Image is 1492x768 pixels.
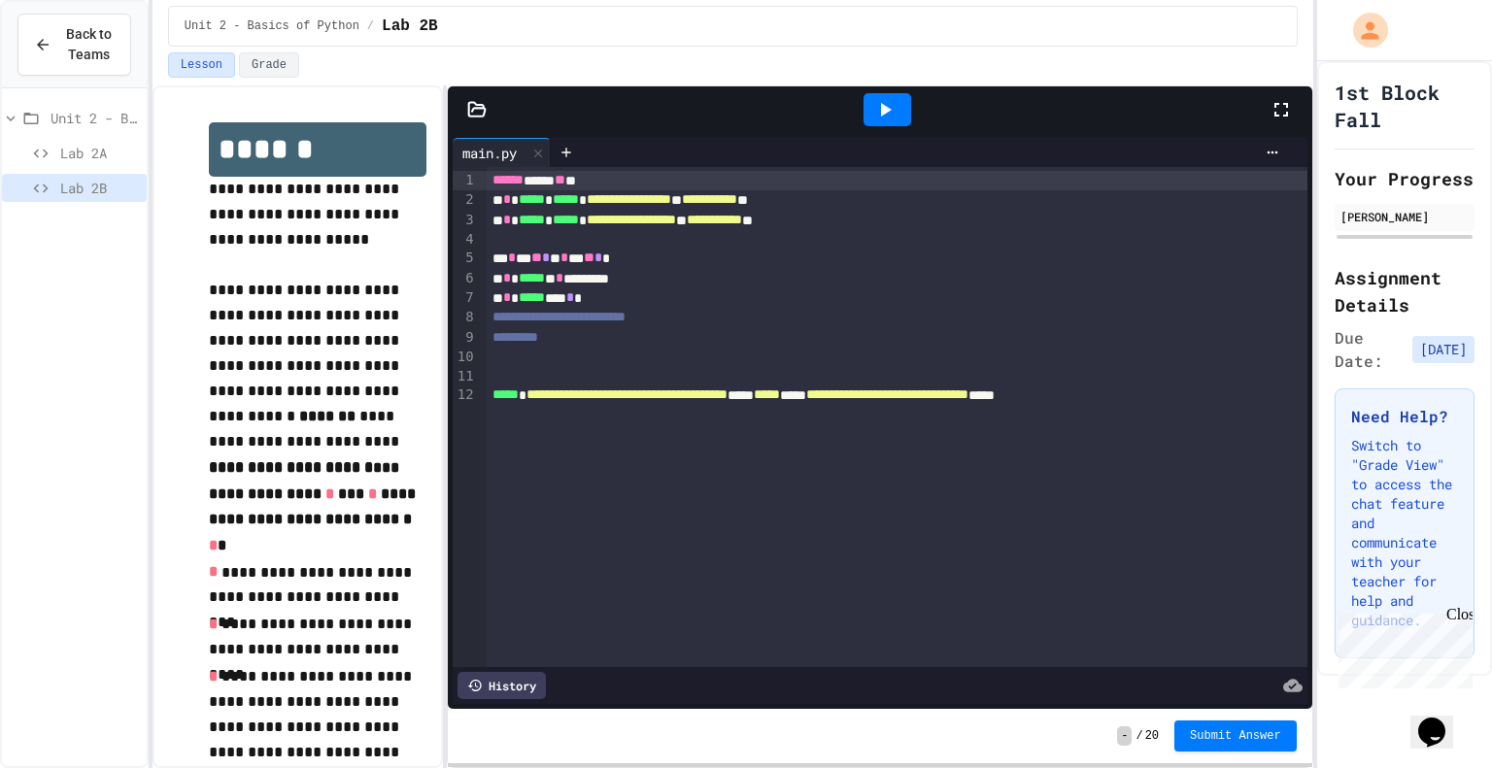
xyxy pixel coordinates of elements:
[453,138,551,167] div: main.py
[453,190,477,210] div: 2
[453,171,477,190] div: 1
[453,230,477,250] div: 4
[1145,728,1159,744] span: 20
[453,269,477,288] div: 6
[60,178,139,198] span: Lab 2B
[63,24,115,65] span: Back to Teams
[1335,326,1405,373] span: Due Date:
[453,249,477,268] div: 5
[453,328,477,348] div: 9
[1331,606,1473,688] iframe: chat widget
[1136,728,1142,744] span: /
[453,308,477,327] div: 8
[185,18,359,34] span: Unit 2 - Basics of Python
[382,15,438,38] span: Lab 2B
[453,348,477,367] div: 10
[51,108,139,128] span: Unit 2 - Basics of Python
[17,14,131,76] button: Back to Teams
[1335,264,1475,318] h2: Assignment Details
[1410,690,1473,749] iframe: chat widget
[1335,79,1475,133] h1: 1st Block Fall
[1412,336,1475,363] span: [DATE]
[1117,726,1132,746] span: -
[1335,165,1475,192] h2: Your Progress
[8,8,134,123] div: Chat with us now!Close
[453,211,477,230] div: 3
[1333,8,1393,52] div: My Account
[453,143,526,163] div: main.py
[1190,728,1281,744] span: Submit Answer
[458,672,546,699] div: History
[1340,208,1469,225] div: [PERSON_NAME]
[168,52,235,78] button: Lesson
[1174,720,1297,751] button: Submit Answer
[453,385,477,424] div: 12
[453,288,477,308] div: 7
[60,143,139,163] span: Lab 2A
[1351,405,1458,428] h3: Need Help?
[453,367,477,386] div: 11
[239,52,299,78] button: Grade
[1351,436,1458,630] p: Switch to "Grade View" to access the chat feature and communicate with your teacher for help and ...
[367,18,374,34] span: /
